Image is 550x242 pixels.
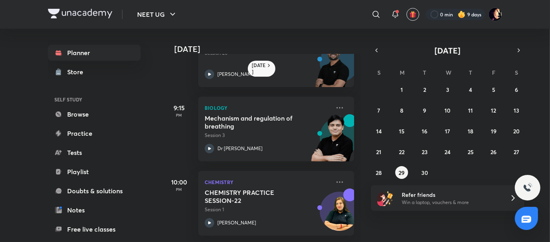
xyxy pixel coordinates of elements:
button: September 21, 2025 [373,145,385,158]
button: September 4, 2025 [464,83,477,96]
p: Chemistry [205,177,330,187]
abbr: September 9, 2025 [423,107,426,114]
abbr: September 11, 2025 [468,107,473,114]
abbr: September 4, 2025 [469,86,472,93]
abbr: September 15, 2025 [399,127,405,135]
button: September 26, 2025 [487,145,500,158]
abbr: September 12, 2025 [491,107,496,114]
a: Playlist [48,164,141,180]
a: Free live classes [48,221,141,237]
abbr: September 8, 2025 [400,107,403,114]
button: September 11, 2025 [464,104,477,117]
a: Planner [48,45,141,61]
abbr: September 29, 2025 [399,169,405,177]
button: September 8, 2025 [395,104,408,117]
h6: [DATE] [252,62,266,75]
button: September 18, 2025 [464,125,477,137]
button: September 1, 2025 [395,83,408,96]
abbr: September 3, 2025 [446,86,449,93]
div: Store [67,67,88,77]
abbr: September 1, 2025 [401,86,403,93]
abbr: September 18, 2025 [468,127,473,135]
p: Session 3 [205,132,330,139]
h5: 9:15 [163,103,195,113]
abbr: September 14, 2025 [376,127,382,135]
button: September 16, 2025 [418,125,431,137]
abbr: September 28, 2025 [376,169,382,177]
abbr: Tuesday [423,69,426,76]
abbr: September 23, 2025 [422,148,428,156]
a: Doubts & solutions [48,183,141,199]
abbr: Wednesday [446,69,451,76]
button: September 15, 2025 [395,125,408,137]
abbr: September 24, 2025 [444,148,450,156]
p: [PERSON_NAME] [217,71,256,78]
a: Practice [48,125,141,141]
button: September 17, 2025 [441,125,454,137]
img: Company Logo [48,9,112,18]
abbr: September 5, 2025 [492,86,495,93]
abbr: September 13, 2025 [514,107,519,114]
img: unacademy [310,114,354,169]
button: September 5, 2025 [487,83,500,96]
abbr: September 20, 2025 [513,127,520,135]
button: September 10, 2025 [441,104,454,117]
abbr: September 16, 2025 [422,127,428,135]
button: September 3, 2025 [441,83,454,96]
button: [DATE] [382,45,513,56]
h5: 10:00 [163,177,195,187]
img: avatar [409,11,416,18]
button: NEET UG [132,6,182,22]
p: Session 1 [205,206,330,213]
button: September 14, 2025 [373,125,385,137]
a: Tests [48,145,141,161]
img: unacademy [310,40,354,95]
abbr: Thursday [469,69,472,76]
img: referral [377,190,393,206]
button: September 24, 2025 [441,145,454,158]
abbr: September 7, 2025 [377,107,380,114]
abbr: Monday [400,69,405,76]
button: September 7, 2025 [373,104,385,117]
abbr: September 19, 2025 [491,127,496,135]
a: Store [48,64,141,80]
img: Avatar [320,196,359,234]
button: September 28, 2025 [373,166,385,179]
button: avatar [407,8,419,21]
abbr: September 26, 2025 [490,148,496,156]
button: September 27, 2025 [510,145,523,158]
abbr: September 30, 2025 [421,169,428,177]
abbr: September 22, 2025 [399,148,405,156]
p: PM [163,113,195,117]
p: [PERSON_NAME] [217,219,256,226]
button: September 25, 2025 [464,145,477,158]
img: streak [458,10,466,18]
span: [DATE] [435,45,461,56]
button: September 22, 2025 [395,145,408,158]
abbr: September 10, 2025 [444,107,450,114]
abbr: September 25, 2025 [468,148,474,156]
a: Browse [48,106,141,122]
abbr: September 6, 2025 [515,86,518,93]
h5: Mechanism and regulation of breathing [205,114,304,130]
abbr: Sunday [377,69,381,76]
button: September 20, 2025 [510,125,523,137]
img: Mayank Singh [488,8,502,21]
h5: CHEMISTRY PRACTICE SESSION-22 [205,188,304,204]
button: September 2, 2025 [418,83,431,96]
button: September 6, 2025 [510,83,523,96]
button: September 19, 2025 [487,125,500,137]
a: Notes [48,202,141,218]
img: ttu [523,183,532,192]
p: Win a laptop, vouchers & more [402,199,500,206]
button: September 12, 2025 [487,104,500,117]
abbr: September 2, 2025 [423,86,426,93]
abbr: Saturday [515,69,518,76]
h4: [DATE] [174,44,362,54]
p: PM [163,187,195,192]
button: September 13, 2025 [510,104,523,117]
p: Biology [205,103,330,113]
h6: SELF STUDY [48,93,141,106]
a: Company Logo [48,9,112,20]
button: September 23, 2025 [418,145,431,158]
